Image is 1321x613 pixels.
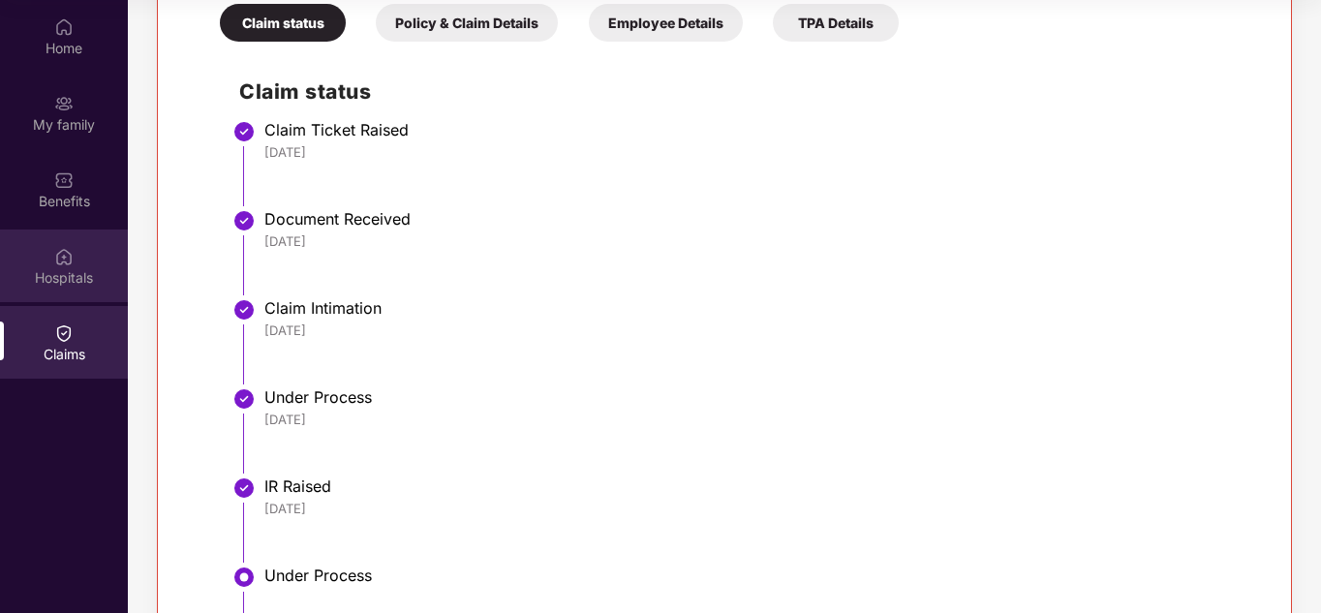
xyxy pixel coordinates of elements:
img: svg+xml;base64,PHN2ZyBpZD0iQ2xhaW0iIHhtbG5zPSJodHRwOi8vd3d3LnczLm9yZy8yMDAwL3N2ZyIgd2lkdGg9IjIwIi... [54,323,74,343]
img: svg+xml;base64,PHN2ZyBpZD0iU3RlcC1Eb25lLTMyeDMyIiB4bWxucz0iaHR0cDovL3d3dy53My5vcmcvMjAwMC9zdmciIH... [232,387,256,411]
div: [DATE] [264,411,1248,428]
div: Policy & Claim Details [376,4,558,42]
img: svg+xml;base64,PHN2ZyB3aWR0aD0iMjAiIGhlaWdodD0iMjAiIHZpZXdCb3g9IjAgMCAyMCAyMCIgZmlsbD0ibm9uZSIgeG... [54,94,74,113]
div: Employee Details [589,4,743,42]
img: svg+xml;base64,PHN2ZyBpZD0iU3RlcC1Eb25lLTMyeDMyIiB4bWxucz0iaHR0cDovL3d3dy53My5vcmcvMjAwMC9zdmciIH... [232,209,256,232]
img: svg+xml;base64,PHN2ZyBpZD0iU3RlcC1Eb25lLTMyeDMyIiB4bWxucz0iaHR0cDovL3d3dy53My5vcmcvMjAwMC9zdmciIH... [232,120,256,143]
img: svg+xml;base64,PHN2ZyBpZD0iSG9tZSIgeG1sbnM9Imh0dHA6Ly93d3cudzMub3JnLzIwMDAvc3ZnIiB3aWR0aD0iMjAiIG... [54,17,74,37]
div: [DATE] [264,143,1248,161]
img: svg+xml;base64,PHN2ZyBpZD0iSG9zcGl0YWxzIiB4bWxucz0iaHR0cDovL3d3dy53My5vcmcvMjAwMC9zdmciIHdpZHRoPS... [54,247,74,266]
div: Claim Ticket Raised [264,120,1248,139]
img: svg+xml;base64,PHN2ZyBpZD0iQmVuZWZpdHMiIHhtbG5zPSJodHRwOi8vd3d3LnczLm9yZy8yMDAwL3N2ZyIgd2lkdGg9Ij... [54,170,74,190]
div: Claim Intimation [264,298,1248,318]
div: [DATE] [264,322,1248,339]
div: [DATE] [264,232,1248,250]
h2: Claim status [239,76,1248,107]
div: TPA Details [773,4,899,42]
div: Under Process [264,387,1248,407]
div: Document Received [264,209,1248,229]
img: svg+xml;base64,PHN2ZyBpZD0iU3RlcC1Eb25lLTMyeDMyIiB4bWxucz0iaHR0cDovL3d3dy53My5vcmcvMjAwMC9zdmciIH... [232,476,256,500]
div: IR Raised [264,476,1248,496]
div: Claim status [220,4,346,42]
div: [DATE] [264,500,1248,517]
img: svg+xml;base64,PHN2ZyBpZD0iU3RlcC1Eb25lLTMyeDMyIiB4bWxucz0iaHR0cDovL3d3dy53My5vcmcvMjAwMC9zdmciIH... [232,298,256,322]
div: Under Process [264,566,1248,585]
img: svg+xml;base64,PHN2ZyBpZD0iU3RlcC1BY3RpdmUtMzJ4MzIiIHhtbG5zPSJodHRwOi8vd3d3LnczLm9yZy8yMDAwL3N2Zy... [232,566,256,589]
